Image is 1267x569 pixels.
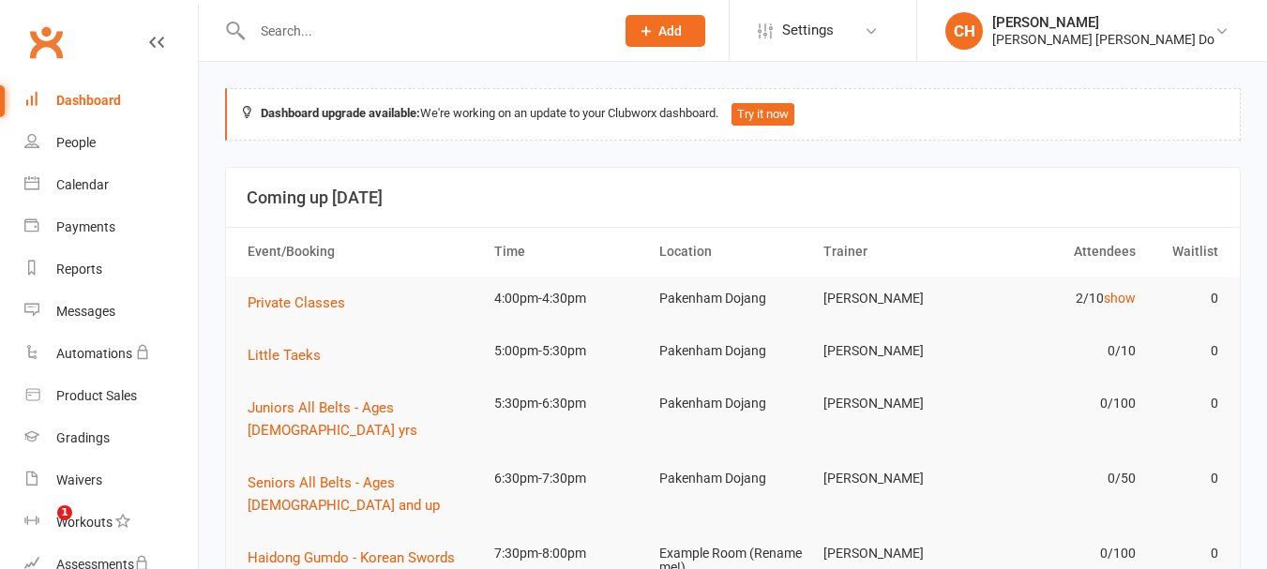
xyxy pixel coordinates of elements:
div: CH [945,12,983,50]
a: Calendar [24,164,198,206]
a: Dashboard [24,80,198,122]
td: Pakenham Dojang [651,329,816,373]
span: Haidong Gumdo - Korean Swords [248,549,455,566]
td: 0 [1144,329,1227,373]
th: Event/Booking [239,228,486,276]
a: Reports [24,248,198,291]
strong: Dashboard upgrade available: [261,106,420,120]
div: Messages [56,304,115,319]
div: Reports [56,262,102,277]
td: Pakenham Dojang [651,277,816,321]
th: Trainer [815,228,980,276]
span: Juniors All Belts - Ages [DEMOGRAPHIC_DATA] yrs [248,399,417,439]
button: Haidong Gumdo - Korean Swords [248,547,468,569]
td: 0/10 [980,329,1145,373]
iframe: Intercom live chat [19,505,64,550]
td: 5:00pm-5:30pm [486,329,651,373]
button: Add [626,15,705,47]
td: [PERSON_NAME] [815,457,980,501]
span: Private Classes [248,294,345,311]
a: Payments [24,206,198,248]
div: Automations [56,346,132,361]
td: 2/10 [980,277,1145,321]
div: [PERSON_NAME] [992,14,1214,31]
span: Settings [782,9,834,52]
div: Workouts [56,515,113,530]
div: Calendar [56,177,109,192]
td: Pakenham Dojang [651,382,816,426]
span: Seniors All Belts - Ages [DEMOGRAPHIC_DATA] and up [248,474,440,514]
div: Payments [56,219,115,234]
td: 0/100 [980,382,1145,426]
button: Seniors All Belts - Ages [DEMOGRAPHIC_DATA] and up [248,472,477,517]
div: Dashboard [56,93,121,108]
th: Waitlist [1144,228,1227,276]
button: Little Taeks [248,344,334,367]
a: Automations [24,333,198,375]
a: People [24,122,198,164]
a: Clubworx [23,19,69,66]
th: Time [486,228,651,276]
td: [PERSON_NAME] [815,277,980,321]
td: 0 [1144,382,1227,426]
td: Pakenham Dojang [651,457,816,501]
td: 0/50 [980,457,1145,501]
h3: Coming up [DATE] [247,188,1219,207]
a: Waivers [24,459,198,502]
span: Add [658,23,682,38]
button: Private Classes [248,292,358,314]
div: People [56,135,96,150]
a: Product Sales [24,375,198,417]
button: Juniors All Belts - Ages [DEMOGRAPHIC_DATA] yrs [248,397,477,442]
div: We're working on an update to your Clubworx dashboard. [225,88,1241,141]
span: 1 [57,505,72,520]
th: Attendees [980,228,1145,276]
td: 4:00pm-4:30pm [486,277,651,321]
div: Waivers [56,472,102,487]
td: 0 [1144,277,1227,321]
td: 6:30pm-7:30pm [486,457,651,501]
th: Location [651,228,816,276]
a: Workouts [24,502,198,544]
input: Search... [247,18,601,44]
a: Gradings [24,417,198,459]
a: Messages [24,291,198,333]
div: Product Sales [56,388,137,403]
a: show [1104,291,1136,306]
td: 0 [1144,457,1227,501]
td: [PERSON_NAME] [815,382,980,426]
button: Try it now [732,103,794,126]
td: [PERSON_NAME] [815,329,980,373]
span: Little Taeks [248,347,321,364]
div: Gradings [56,430,110,445]
td: 5:30pm-6:30pm [486,382,651,426]
div: [PERSON_NAME] [PERSON_NAME] Do [992,31,1214,48]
